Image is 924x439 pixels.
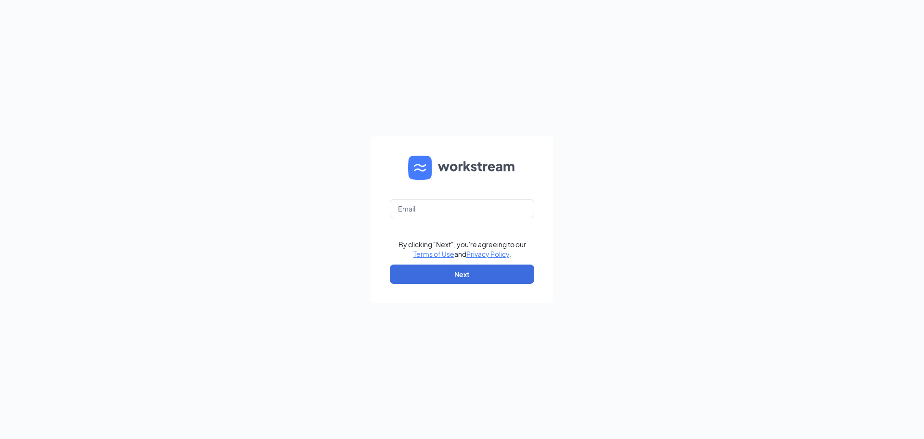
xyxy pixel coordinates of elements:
a: Terms of Use [413,250,454,258]
button: Next [390,265,534,284]
input: Email [390,199,534,218]
a: Privacy Policy [466,250,509,258]
div: By clicking "Next", you're agreeing to our and . [398,239,526,259]
img: WS logo and Workstream text [408,156,516,180]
